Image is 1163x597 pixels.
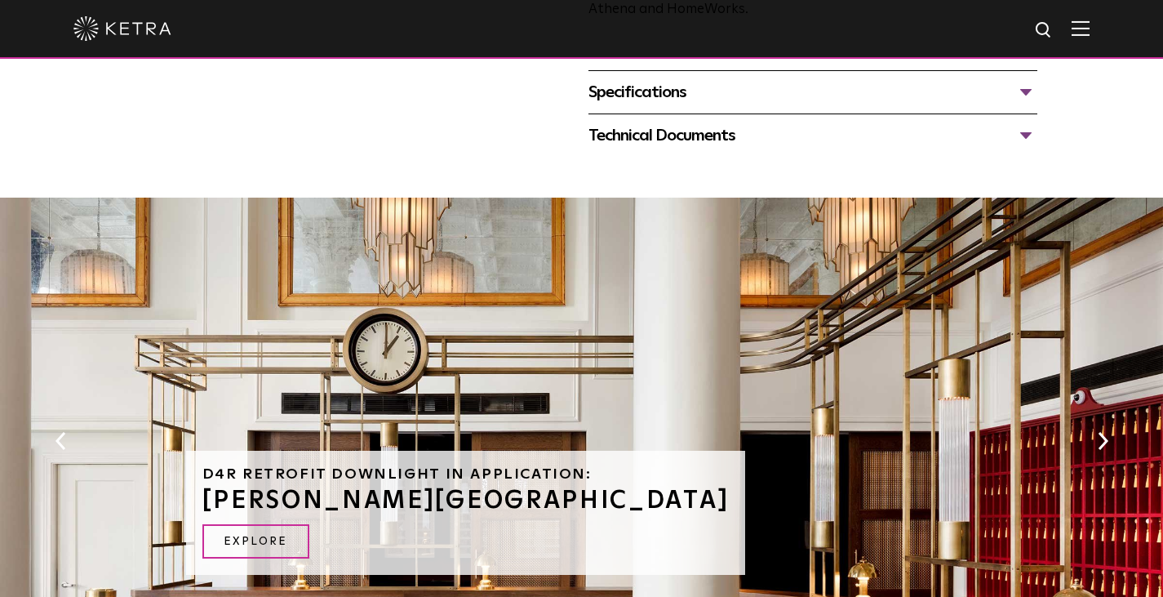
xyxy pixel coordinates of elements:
div: Technical Documents [588,123,1038,149]
h3: [PERSON_NAME][GEOGRAPHIC_DATA] [202,488,730,513]
button: Next [1094,430,1111,452]
button: Previous [52,430,69,452]
a: EXPLORE [202,524,309,559]
img: search icon [1034,20,1054,41]
div: Specifications [588,79,1038,105]
img: ketra-logo-2019-white [73,16,171,41]
img: Hamburger%20Nav.svg [1072,20,1090,36]
h6: D4R Retrofit Downlight in Application: [202,467,730,482]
